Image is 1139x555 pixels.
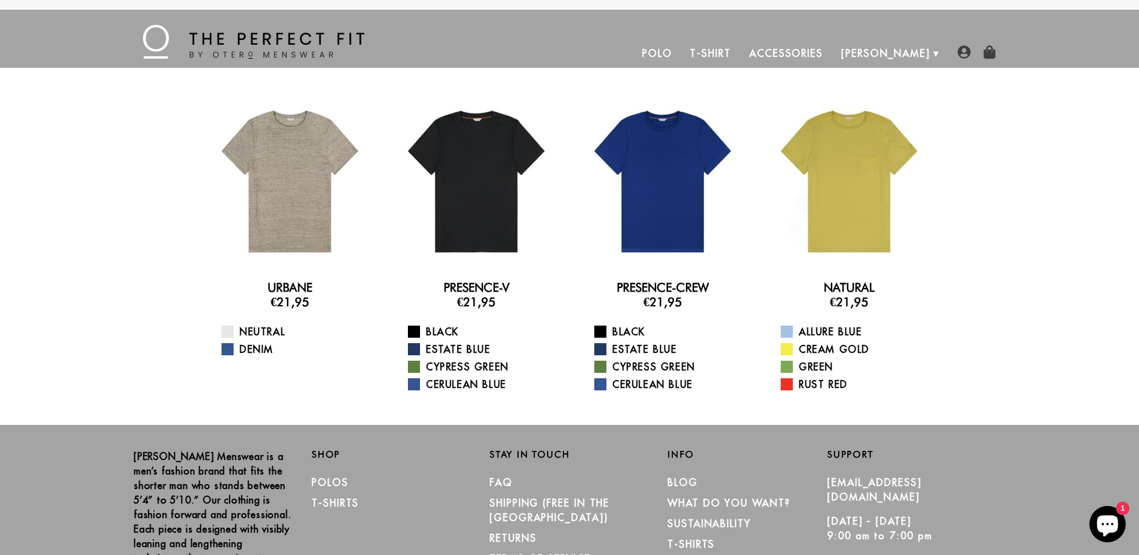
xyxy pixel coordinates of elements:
[668,497,790,509] a: What Do You Want?
[206,295,373,309] h3: €21,95
[490,497,609,524] a: SHIPPING (Free in the [GEOGRAPHIC_DATA])
[594,324,746,339] a: Black
[781,377,933,392] a: Rust Red
[668,517,751,530] a: Sustainability
[312,449,471,460] h2: Shop
[444,280,510,295] a: Presence-V
[832,39,939,68] a: [PERSON_NAME]
[393,295,560,309] h3: €21,95
[312,476,349,488] a: Polos
[594,342,746,356] a: Estate Blue
[617,280,709,295] a: Presence-Crew
[668,538,715,550] a: T-Shirts
[781,360,933,374] a: Green
[781,342,933,356] a: Cream Gold
[668,476,698,488] a: Blog
[766,295,933,309] h3: €21,95
[781,324,933,339] a: Allure Blue
[681,39,740,68] a: T-Shirt
[824,280,875,295] a: Natural
[957,45,971,59] img: user-account-icon.png
[633,39,681,68] a: Polo
[222,342,373,356] a: Denim
[983,45,996,59] img: shopping-bag-icon.png
[408,377,560,392] a: Cerulean Blue
[579,295,746,309] h3: €21,95
[222,324,373,339] a: Neutral
[408,342,560,356] a: Estate Blue
[827,476,922,503] a: [EMAIL_ADDRESS][DOMAIN_NAME]
[490,532,536,544] a: RETURNS
[740,39,832,68] a: Accessories
[408,324,560,339] a: Black
[143,25,364,59] img: The Perfect Fit - by Otero Menswear - Logo
[408,360,560,374] a: Cypress Green
[594,360,746,374] a: Cypress Green
[1086,506,1129,545] inbox-online-store-chat: Shopify online store chat
[594,377,746,392] a: Cerulean Blue
[312,497,359,509] a: T-Shirts
[827,514,987,543] p: [DATE] - [DATE] 9:00 am to 7:00 pm
[668,449,827,460] h2: Info
[827,449,1005,460] h2: Support
[268,280,312,295] a: Urbane
[490,476,513,488] a: FAQ
[490,449,649,460] h2: Stay in Touch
